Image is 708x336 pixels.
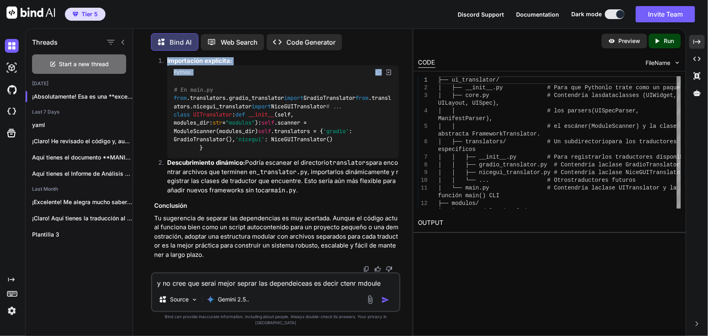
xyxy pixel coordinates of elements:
[418,138,428,146] div: 6
[5,105,19,118] img: cloudideIcon
[418,184,428,192] div: 11
[154,201,399,211] h3: Conclusión
[418,161,428,169] div: 8
[271,186,296,194] code: main.py
[619,37,641,45] p: Preview
[605,169,683,176] span: clase NiceGUITranslator
[438,108,592,114] span: │ │ # los parsers
[516,11,559,18] span: Documentation
[418,123,428,130] div: 5
[32,121,133,129] p: yaml
[174,111,297,126] span: self, modules_dir: =
[381,296,390,304] img: icon
[605,162,680,168] span: clase GradioTranslator
[385,69,392,76] img: Open in Browser
[235,136,265,143] span: 'nicegui'
[32,198,133,206] p: ¡Excelente! Me alegra mucho saber que ya...
[418,107,428,115] div: 4
[191,296,198,303] img: Pick Models
[32,214,133,222] p: ¡Claro! Aquí tienes la traducción al inglés...
[284,95,303,102] span: import
[664,37,674,45] p: Run
[438,100,499,106] span: UILayout, UISpec),
[363,266,370,272] img: copy
[608,37,615,45] img: preview
[32,230,133,239] p: Plantilla 3
[438,154,602,160] span: │ │ ├── __init__.py # Para registrar
[438,115,493,122] span: ManifestParser),
[438,77,499,83] span: ├── ui_translator/
[674,59,681,66] img: chevron down
[571,177,636,183] span: traductores futuros
[438,123,588,129] span: │ │ # el escáner
[26,80,133,87] h2: [DATE]
[5,304,19,318] img: settings
[5,61,19,75] img: darkAi-studio
[413,213,686,233] h2: OUTPUT
[26,186,133,192] h2: Last Month
[258,127,271,135] span: self
[5,83,19,97] img: githubDark
[218,295,249,304] p: Gemini 2.5..
[286,37,336,47] p: Code Generator
[5,39,19,53] img: darkChat
[438,138,609,145] span: │ ├── translators/ # Un subdirectorio
[418,177,428,184] div: 10
[26,109,133,115] h2: Last 7 Days
[6,6,55,19] img: Bind AI
[329,159,369,167] code: translators
[366,295,375,304] img: attachment
[592,108,639,114] span: (UISpecParser,
[323,127,349,135] span: 'gradio'
[438,146,476,153] span: específicos
[516,10,559,19] button: Documentation
[418,169,428,177] div: 9
[167,57,232,65] strong: Importación explícita:
[154,214,399,260] p: Tu sugerencia de separar las dependencias es muy acertada. Aunque el código actual funciona bien ...
[32,137,133,145] p: ¡Claro! He revisado el código y, aunque...
[221,37,258,47] p: Web Search
[375,69,382,75] img: copy
[418,76,428,84] div: 1
[174,86,213,93] span: # En main.py
[32,37,58,47] h1: Threads
[252,103,271,110] span: import
[602,154,694,160] span: los traductores disponibles
[438,185,598,191] span: │ └── main.py # Contendría la
[458,11,504,18] span: Discord Support
[418,92,428,99] div: 3
[438,162,605,168] span: │ │ ├── gradio_translator.py # Contendría la
[161,158,399,195] li: Podría escanear el directorio para encontrar archivos que terminen en , importarlos dinámicamente...
[213,119,222,127] span: str
[418,84,428,92] div: 2
[438,200,479,207] span: ├── modulos/
[438,177,571,183] span: │ │ └── ... # Otros
[602,92,677,99] span: dataclasses (UIWidget,
[636,6,695,22] button: Invite Team
[151,314,400,326] p: Bind can provide inaccurate information, including about people. Always double-check its answers....
[438,192,499,199] span: función main() CLI
[374,266,381,272] img: like
[418,200,428,207] div: 12
[438,208,527,214] span: │ └── mi_modulo_ejemplo/
[174,69,191,75] span: Python
[32,170,133,178] p: Aquí tienes el Informe de Análisis Arquitectónico...
[588,123,676,129] span: (ModuleScanner) y la clase
[326,103,342,110] span: # ...
[458,10,504,19] button: Discord Support
[646,59,671,67] span: FileName
[32,153,133,162] p: Aquí tienes el documento **MANIFIESTO YAML v2.0**...
[235,111,245,118] span: def
[82,10,98,18] span: Tier 5
[438,169,605,176] span: │ │ ├── nicegui_translator.py # Contendría la
[59,60,109,68] span: Start a new thread
[418,58,435,68] div: CODE
[174,111,190,118] span: class
[418,207,428,215] div: 13
[65,8,105,21] button: premiumTier 5
[598,185,677,191] span: clase UITranslator y la
[32,93,133,101] p: ¡Absolutamente! Esa es una **excelente s...
[386,266,392,272] img: dislike
[170,295,189,304] p: Source
[418,153,428,161] div: 7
